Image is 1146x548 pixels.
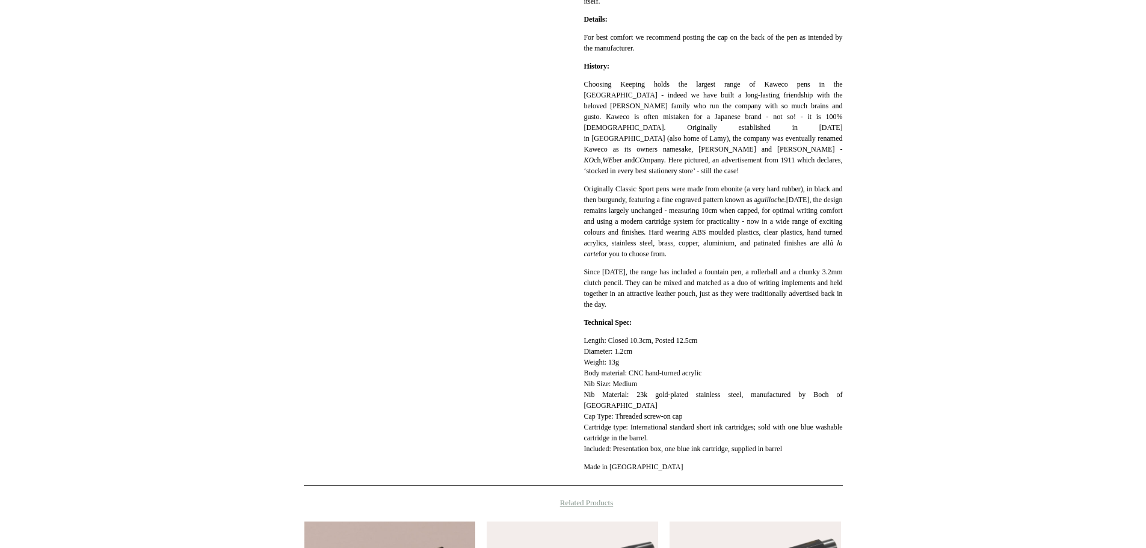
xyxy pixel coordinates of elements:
p: Made in [GEOGRAPHIC_DATA] [584,461,842,472]
p: Originally Classic Sport pens were made from ebonite (a very hard rubber), in black and then burg... [584,183,842,259]
h4: Related Products [273,498,874,508]
p: Choosing Keeping holds the largest range of Kaweco pens in the [GEOGRAPHIC_DATA] - indeed we have... [584,79,842,176]
strong: History: [584,62,609,70]
em: WE [602,156,612,164]
em: guilloche. [757,195,786,204]
p: For best comfort we recommend posting the cap on the back of the pen as intended by the manufactu... [584,32,842,54]
p: Length: Closed 10.3cm, Posted 12.5cm Diameter: 1.2cm Weight: 13g Body material: CNC hand-turned a... [584,335,842,454]
em: KO [584,156,594,164]
p: Since [DATE], the range has included a fountain pen, a rollerball and a chunky 3.2mm clutch penci... [584,266,842,310]
strong: Details: [584,15,607,23]
em: CO [635,156,645,164]
strong: Technical Spec: [584,318,632,327]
